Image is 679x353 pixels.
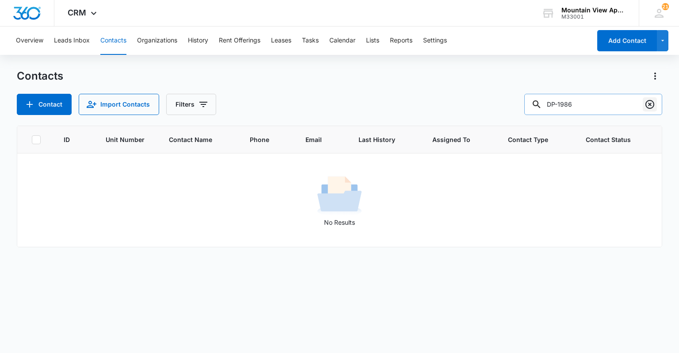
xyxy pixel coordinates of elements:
[271,27,291,55] button: Leases
[68,8,86,17] span: CRM
[561,7,626,14] div: account name
[250,135,272,144] span: Phone
[79,94,159,115] button: Import Contacts
[662,3,669,10] div: notifications count
[648,69,662,83] button: Actions
[524,94,662,115] input: Search Contacts
[17,94,72,115] button: Add Contact
[17,69,63,83] h1: Contacts
[329,27,355,55] button: Calendar
[366,27,379,55] button: Lists
[18,218,661,227] p: No Results
[188,27,208,55] button: History
[432,135,474,144] span: Assigned To
[16,27,43,55] button: Overview
[169,135,216,144] span: Contact Name
[302,27,319,55] button: Tasks
[662,3,669,10] span: 21
[508,135,552,144] span: Contact Type
[137,27,177,55] button: Organizations
[597,30,657,51] button: Add Contact
[305,135,324,144] span: Email
[423,27,447,55] button: Settings
[643,97,657,111] button: Clear
[64,135,72,144] span: ID
[317,173,362,218] img: No Results
[359,135,398,144] span: Last History
[561,14,626,20] div: account id
[586,135,635,144] span: Contact Status
[390,27,412,55] button: Reports
[54,27,90,55] button: Leads Inbox
[106,135,147,144] span: Unit Number
[219,27,260,55] button: Rent Offerings
[100,27,126,55] button: Contacts
[166,94,216,115] button: Filters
